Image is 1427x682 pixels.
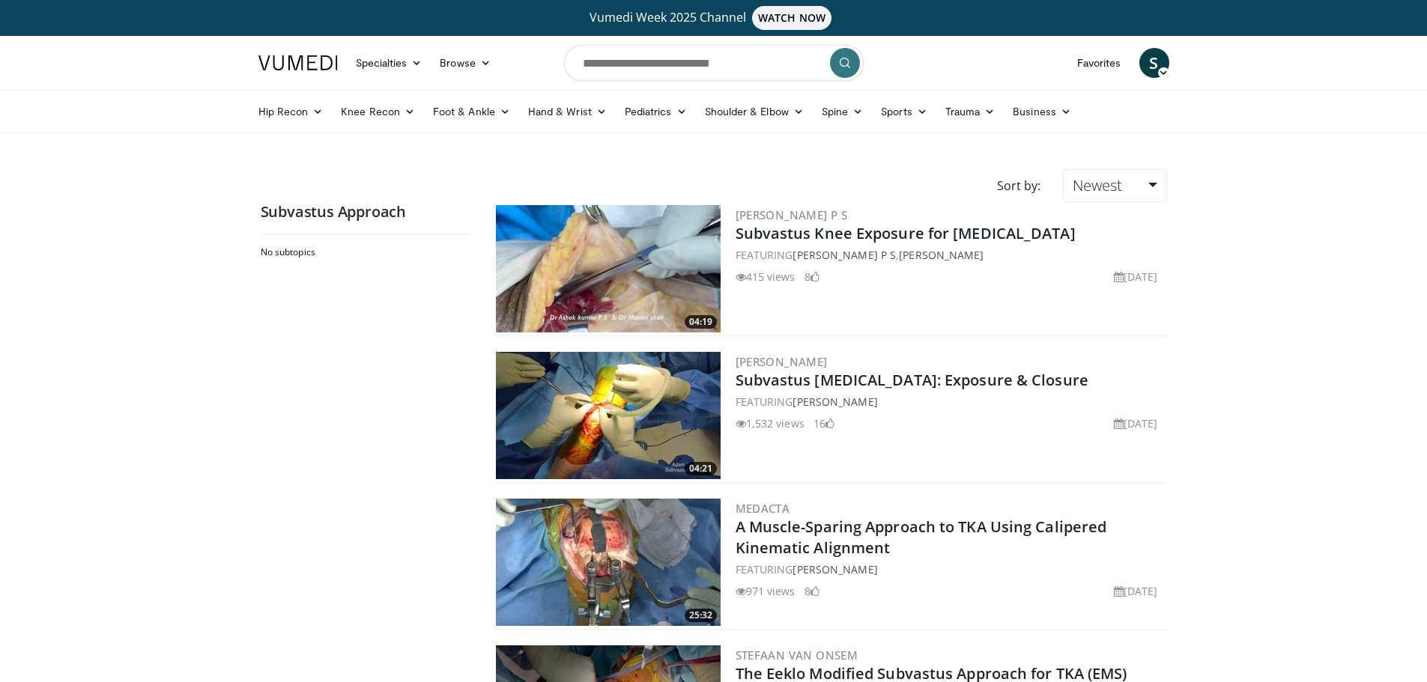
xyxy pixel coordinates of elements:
[261,246,467,258] h2: No subtopics
[696,97,813,127] a: Shoulder & Elbow
[736,269,796,284] li: 415 views
[616,97,696,127] a: Pediatrics
[752,6,831,30] span: WATCH NOW
[736,354,828,369] a: [PERSON_NAME]
[496,352,721,479] img: 0b6aa124-54c8-4e60-8a40-d6089b24bd9e.300x170_q85_crop-smart_upscale.jpg
[1114,583,1158,599] li: [DATE]
[736,648,858,663] a: stefaan van onsem
[496,352,721,479] a: 04:21
[736,561,1164,577] div: FEATURING
[685,315,717,329] span: 04:19
[736,394,1164,409] div: FEATURING
[249,97,333,127] a: Hip Recon
[431,48,500,78] a: Browse
[805,269,819,284] li: 8
[347,48,431,78] a: Specialties
[258,55,338,70] img: VuMedi Logo
[496,499,721,626] a: 25:32
[496,205,721,332] img: 6c8907e6-4ed5-4234-aa06-c09d24b4499e.300x170_q85_crop-smart_upscale.jpg
[793,395,877,409] a: [PERSON_NAME]
[986,169,1052,202] div: Sort by:
[564,45,864,81] input: Search topics, interventions
[261,202,470,222] h2: Subvastus Approach
[1004,97,1080,127] a: Business
[805,583,819,599] li: 8
[1063,169,1166,202] a: Newest
[736,517,1107,558] a: A Muscle-Sparing Approach to TKA Using Calipered Kinematic Alignment
[872,97,936,127] a: Sports
[1068,48,1130,78] a: Favorites
[736,247,1164,263] div: FEATURING ,
[496,205,721,332] a: 04:19
[899,248,984,262] a: [PERSON_NAME]
[736,583,796,599] li: 971 views
[1073,175,1122,195] span: Newest
[736,501,790,516] a: Medacta
[736,370,1088,390] a: Subvastus [MEDICAL_DATA]: Exposure & Closure
[424,97,519,127] a: Foot & Ankle
[332,97,424,127] a: Knee Recon
[1114,269,1158,284] li: [DATE]
[685,462,717,475] span: 04:21
[813,97,872,127] a: Spine
[793,562,877,576] a: [PERSON_NAME]
[736,415,805,431] li: 1,532 views
[1139,48,1169,78] a: S
[736,223,1076,243] a: Subvastus Knee Exposure for [MEDICAL_DATA]
[261,6,1167,30] a: Vumedi Week 2025 ChannelWATCH NOW
[685,609,717,622] span: 25:32
[1114,415,1158,431] li: [DATE]
[736,207,848,222] a: [PERSON_NAME] P S
[936,97,1005,127] a: Trauma
[519,97,616,127] a: Hand & Wrist
[814,415,834,431] li: 16
[793,248,896,262] a: [PERSON_NAME] P S
[496,499,721,626] img: 79992334-3ae6-45ec-80f5-af688f8136ae.300x170_q85_crop-smart_upscale.jpg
